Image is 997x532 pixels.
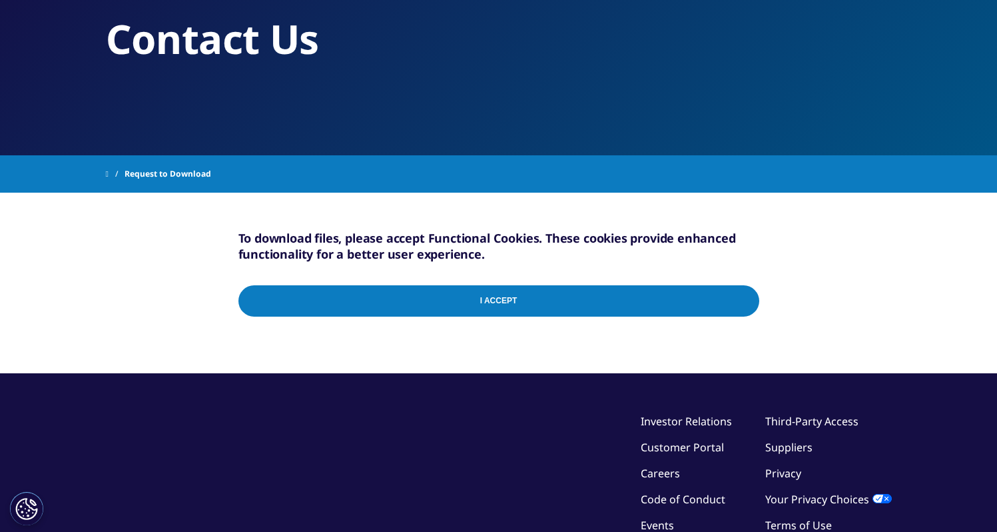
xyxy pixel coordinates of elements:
[641,492,725,507] a: Code of Conduct
[238,230,759,262] h5: To download files, please accept Functional Cookies. These cookies provide enhanced functionality...
[10,492,43,525] button: Cookies Settings
[641,414,732,429] a: Investor Relations
[125,162,211,186] span: Request to Download
[641,466,680,481] a: Careers
[765,492,892,507] a: Your Privacy Choices
[765,414,858,429] a: Third-Party Access
[106,14,892,64] h2: Contact Us
[641,440,724,455] a: Customer Portal
[238,285,759,317] input: I Accept
[765,466,801,481] a: Privacy
[765,440,813,455] a: Suppliers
